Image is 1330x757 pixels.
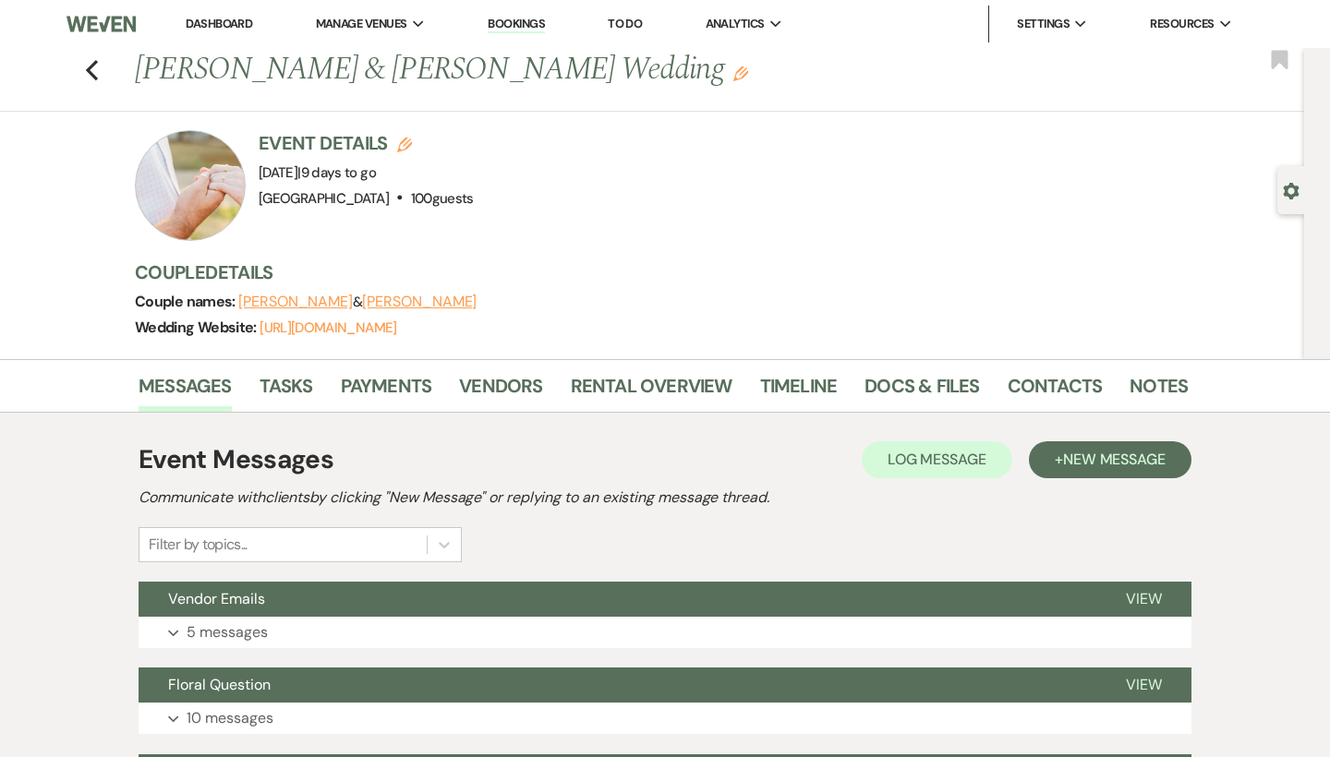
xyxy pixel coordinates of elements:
[139,440,333,479] h1: Event Messages
[316,15,407,33] span: Manage Venues
[862,441,1012,478] button: Log Message
[362,294,477,309] button: [PERSON_NAME]
[139,582,1096,617] button: Vendor Emails
[260,318,396,337] a: [URL][DOMAIN_NAME]
[135,318,260,337] span: Wedding Website:
[888,450,986,469] span: Log Message
[411,189,474,208] span: 100 guests
[571,371,732,412] a: Rental Overview
[1008,371,1103,412] a: Contacts
[301,163,376,182] span: 9 days to go
[459,371,542,412] a: Vendors
[238,294,353,309] button: [PERSON_NAME]
[1126,675,1162,694] span: View
[1096,582,1191,617] button: View
[168,675,271,694] span: Floral Question
[66,5,136,43] img: Weven Logo
[1017,15,1070,33] span: Settings
[187,706,273,730] p: 10 messages
[238,293,477,311] span: &
[733,65,748,81] button: Edit
[1150,15,1214,33] span: Resources
[260,371,313,412] a: Tasks
[139,703,1191,734] button: 10 messages
[135,259,1169,285] h3: Couple Details
[187,620,268,644] p: 5 messages
[706,15,765,33] span: Analytics
[139,487,1191,509] h2: Communicate with clients by clicking "New Message" or replying to an existing message thread.
[149,534,248,556] div: Filter by topics...
[259,189,389,208] span: [GEOGRAPHIC_DATA]
[139,667,1096,703] button: Floral Question
[297,163,376,182] span: |
[259,130,474,156] h3: Event Details
[259,163,376,182] span: [DATE]
[608,16,642,31] a: To Do
[488,16,545,33] a: Bookings
[186,16,252,31] a: Dashboard
[1283,181,1300,198] button: Open lead details
[1126,589,1162,608] span: View
[1029,441,1191,478] button: +New Message
[1096,667,1191,703] button: View
[1063,450,1166,469] span: New Message
[1130,371,1188,412] a: Notes
[139,617,1191,648] button: 5 messages
[341,371,432,412] a: Payments
[135,48,962,92] h1: [PERSON_NAME] & [PERSON_NAME] Wedding
[168,589,265,608] span: Vendor Emails
[864,371,979,412] a: Docs & Files
[760,371,838,412] a: Timeline
[139,371,232,412] a: Messages
[135,292,238,311] span: Couple names:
